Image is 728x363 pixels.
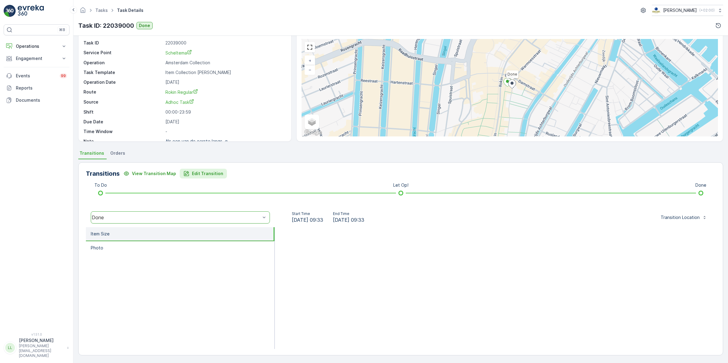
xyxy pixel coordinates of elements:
[16,97,67,103] p: Documents
[5,343,15,353] div: LL
[165,79,285,85] p: [DATE]
[165,139,231,144] p: Als een van de eerste langs, g...
[120,169,180,178] button: View Transition Map
[165,50,285,56] a: Scheltema
[333,211,364,216] p: End Time
[61,73,66,78] p: 99
[83,79,163,85] p: Operation Date
[80,150,104,156] span: Transitions
[165,40,285,46] p: 22039000
[309,67,312,72] span: −
[695,182,706,188] p: Done
[305,115,319,129] a: Layers
[80,9,86,14] a: Homepage
[663,7,697,13] p: [PERSON_NAME]
[309,58,311,63] span: +
[165,99,285,105] a: Adhoc Task
[83,129,163,135] p: Time Window
[78,21,134,30] p: Task ID: 22039000
[16,43,57,49] p: Operations
[393,182,408,188] p: Let Op!
[83,69,163,76] p: Task Template
[4,94,69,106] a: Documents
[652,5,723,16] button: [PERSON_NAME](+02:00)
[116,7,145,13] span: Task Details
[16,55,57,62] p: Engagement
[661,214,700,220] p: Transition Location
[83,99,163,105] p: Source
[4,52,69,65] button: Engagement
[165,119,285,125] p: [DATE]
[165,50,192,55] span: Scheltema
[4,337,69,358] button: LL[PERSON_NAME][PERSON_NAME][EMAIL_ADDRESS][DOMAIN_NAME]
[180,169,227,178] button: Edit Transition
[136,22,153,29] button: Done
[83,138,163,144] p: Note
[92,215,260,220] div: Done
[4,5,16,17] img: logo
[305,65,314,74] a: Zoom Out
[699,8,715,13] p: ( +02:00 )
[657,213,711,222] button: Transition Location
[292,216,323,224] span: [DATE] 09:33
[16,73,56,79] p: Events
[165,109,285,115] p: 00:00-23:59
[94,182,107,188] p: To Do
[95,8,108,13] a: Tasks
[83,119,163,125] p: Due Date
[305,56,314,65] a: Zoom In
[91,231,110,237] p: Item Size
[83,40,163,46] p: Task ID
[83,89,163,95] p: Route
[292,211,323,216] p: Start Time
[165,60,285,66] p: Amsterdam Collection
[59,27,65,32] p: ⌘B
[139,23,150,29] p: Done
[165,129,285,135] p: -
[19,344,64,358] p: [PERSON_NAME][EMAIL_ADDRESS][DOMAIN_NAME]
[110,150,125,156] span: Orders
[4,70,69,82] a: Events99
[16,85,67,91] p: Reports
[305,43,314,52] a: View Fullscreen
[4,40,69,52] button: Operations
[83,109,163,115] p: Shift
[86,169,120,178] p: Transitions
[4,333,69,336] span: v 1.51.0
[19,337,64,344] p: [PERSON_NAME]
[91,245,103,251] p: Photo
[165,69,285,76] p: Item Collection [PERSON_NAME]
[83,60,163,66] p: Operation
[333,216,364,224] span: [DATE] 09:33
[303,129,323,136] a: Open this area in Google Maps (opens a new window)
[165,89,285,95] a: Rokin Regular
[652,7,661,14] img: basis-logo_rgb2x.png
[132,171,176,177] p: View Transition Map
[83,50,163,56] p: Service Point
[18,5,44,17] img: logo_light-DOdMpM7g.png
[4,82,69,94] a: Reports
[165,90,198,95] span: Rokin Regular
[192,171,223,177] p: Edit Transition
[165,100,194,105] span: Adhoc Task
[303,129,323,136] img: Google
